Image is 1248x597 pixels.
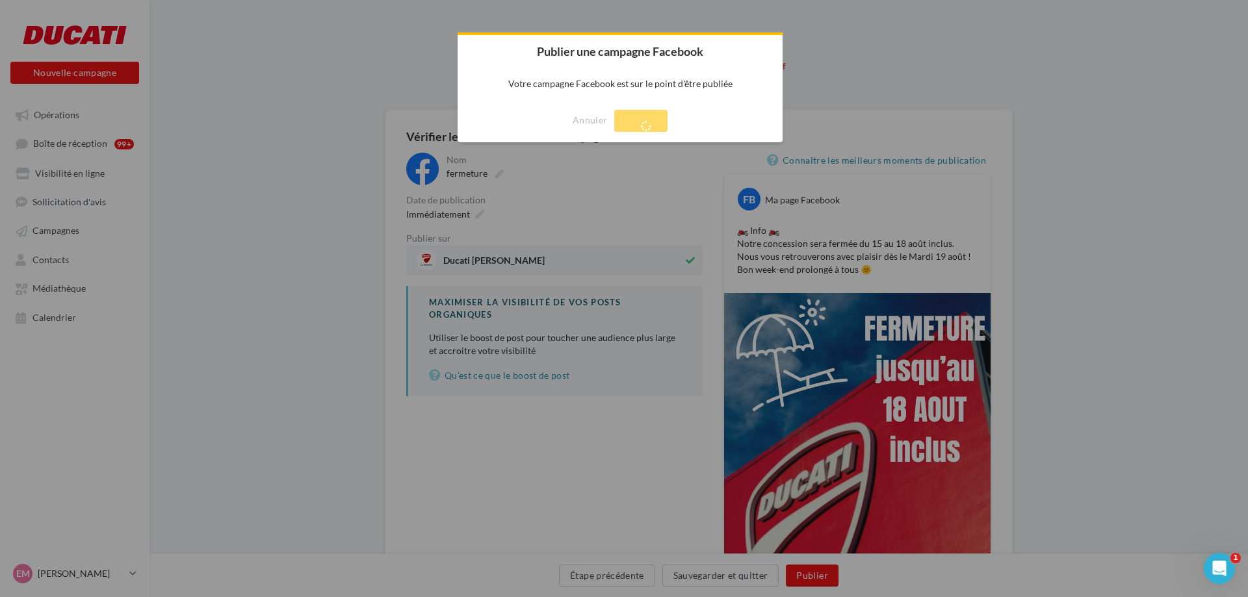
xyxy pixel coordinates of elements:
span: 1 [1230,553,1241,563]
h2: Publier une campagne Facebook [458,35,783,68]
button: Annuler [573,110,607,131]
button: Publier [614,110,668,132]
p: Votre campagne Facebook est sur le point d'être publiée [458,68,783,99]
iframe: Intercom live chat [1204,553,1235,584]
